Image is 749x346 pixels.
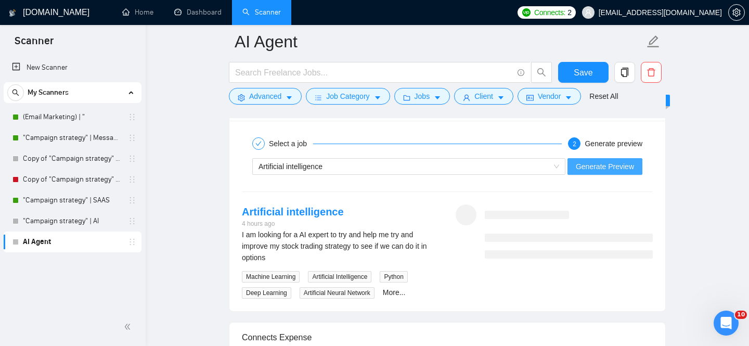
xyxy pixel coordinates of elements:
span: check [255,140,262,147]
span: folder [403,94,410,101]
button: barsJob Categorycaret-down [306,88,390,105]
a: "Campaign strategy" | Messaging [23,127,122,148]
input: Search Freelance Jobs... [235,66,513,79]
img: upwork-logo.png [522,8,531,17]
span: holder [128,134,136,142]
span: Artificial Intelligence [308,271,371,283]
button: search [7,84,24,101]
button: Generate Preview [567,158,642,175]
button: userClientcaret-down [454,88,513,105]
span: user [463,94,470,101]
span: caret-down [374,94,381,101]
a: Artificial intelligence [242,206,344,217]
a: dashboardDashboard [174,8,222,17]
span: Vendor [538,91,561,102]
div: Select a job [269,137,313,150]
a: New Scanner [12,57,133,78]
button: delete [641,62,662,83]
span: Deep Learning [242,287,291,299]
img: logo [9,5,16,21]
button: settingAdvancedcaret-down [229,88,302,105]
input: Scanner name... [235,29,644,55]
span: Client [474,91,493,102]
span: caret-down [286,94,293,101]
span: My Scanners [28,82,69,103]
a: More... [383,288,406,297]
span: idcard [526,94,534,101]
span: caret-down [434,94,441,101]
span: search [8,89,23,96]
span: double-left [124,322,134,332]
span: caret-down [565,94,572,101]
a: "Campaign strategy" | SAAS [23,190,122,211]
span: Machine Learning [242,271,300,283]
a: AI Agent [23,232,122,252]
span: Artificial Neural Network [300,287,374,299]
span: Advanced [249,91,281,102]
div: 4 hours ago [242,219,344,229]
span: caret-down [497,94,505,101]
a: setting [728,8,745,17]
span: Jobs [415,91,430,102]
span: 2 [573,140,576,148]
span: holder [128,175,136,184]
a: homeHome [122,8,153,17]
div: Generate preview [585,137,642,150]
span: holder [128,196,136,204]
span: delete [641,68,661,77]
button: setting [728,4,745,21]
span: Python [380,271,407,283]
button: copy [614,62,635,83]
span: holder [128,217,136,225]
li: My Scanners [4,82,141,252]
span: setting [238,94,245,101]
span: bars [315,94,322,101]
a: (Email Marketing) | " [23,107,122,127]
a: Reset All [589,91,618,102]
button: search [531,62,552,83]
span: Job Category [326,91,369,102]
span: Artificial intelligence [259,162,322,171]
button: Save [558,62,609,83]
a: searchScanner [242,8,281,17]
span: info-circle [518,69,524,76]
button: idcardVendorcaret-down [518,88,581,105]
span: holder [128,155,136,163]
div: I am looking for a AI expert to try and help me try and improve my stock trading strategy to see ... [242,229,439,263]
a: "Campaign strategy" | AI [23,211,122,232]
li: New Scanner [4,57,141,78]
span: holder [128,113,136,121]
span: holder [128,238,136,246]
span: Save [574,66,592,79]
span: copy [615,68,635,77]
span: 2 [567,7,572,18]
iframe: Intercom live chat [714,311,739,336]
span: Generate Preview [576,161,634,172]
span: search [532,68,551,77]
span: Scanner [6,33,62,55]
span: user [585,9,592,16]
a: Copy of "Campaign strategy" | Messaging [23,148,122,169]
span: 10 [735,311,747,319]
span: edit [647,35,660,48]
button: folderJobscaret-down [394,88,450,105]
a: Copy of "Campaign strategy" | Messaging [23,169,122,190]
span: Connects: [534,7,565,18]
